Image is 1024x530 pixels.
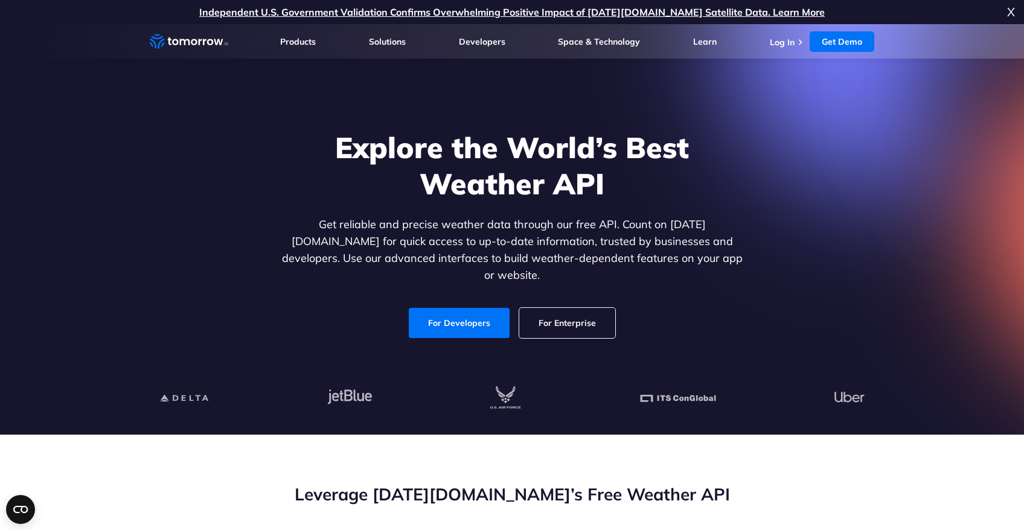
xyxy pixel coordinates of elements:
[150,33,228,51] a: Home link
[693,36,717,47] a: Learn
[519,308,615,338] a: For Enterprise
[810,31,874,52] a: Get Demo
[558,36,640,47] a: Space & Technology
[279,129,745,202] h1: Explore the World’s Best Weather API
[409,308,510,338] a: For Developers
[6,495,35,524] button: Open CMP widget
[279,216,745,284] p: Get reliable and precise weather data through our free API. Count on [DATE][DOMAIN_NAME] for quic...
[199,6,825,18] a: Independent U.S. Government Validation Confirms Overwhelming Positive Impact of [DATE][DOMAIN_NAM...
[150,483,874,506] h2: Leverage [DATE][DOMAIN_NAME]’s Free Weather API
[280,36,316,47] a: Products
[770,37,795,48] a: Log In
[459,36,505,47] a: Developers
[369,36,406,47] a: Solutions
